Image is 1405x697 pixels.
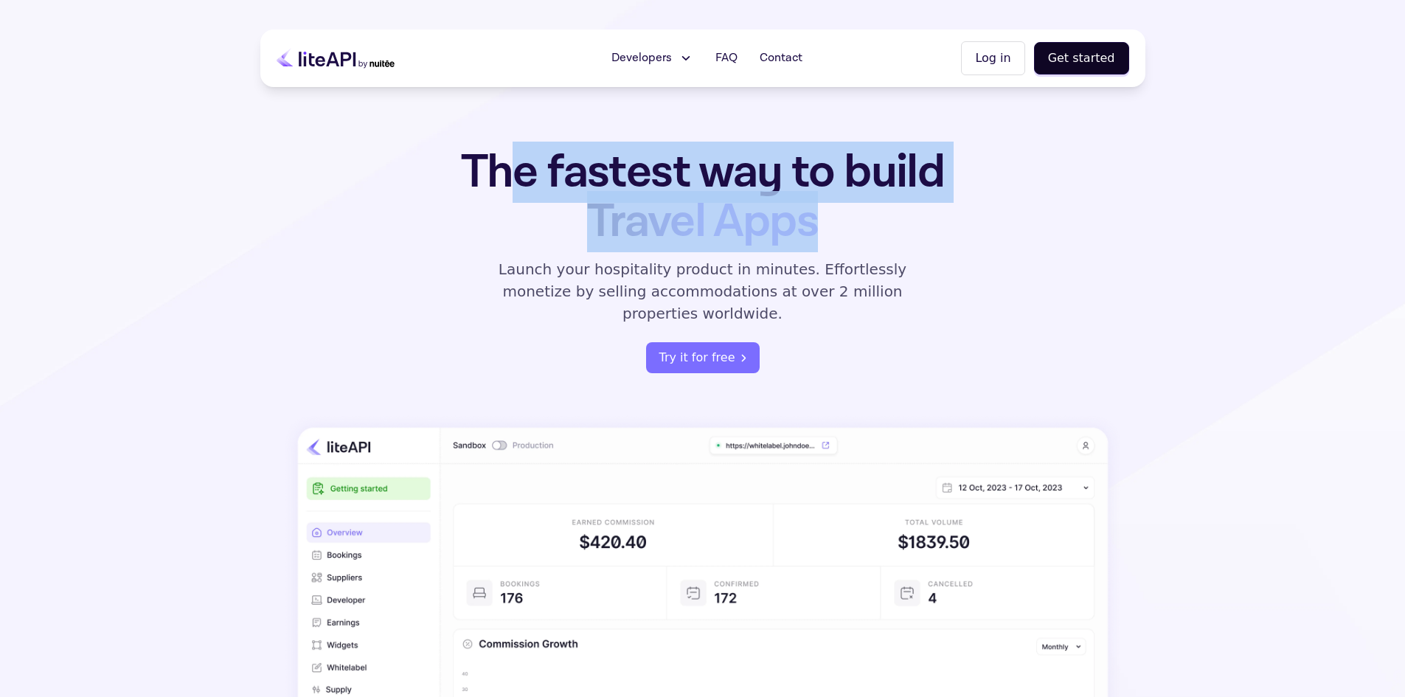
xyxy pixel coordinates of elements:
[715,49,738,67] span: FAQ
[414,148,991,246] h1: The fastest way to build
[751,44,811,73] a: Contact
[760,49,802,67] span: Contact
[646,342,760,373] a: register
[611,49,672,67] span: Developers
[707,44,746,73] a: FAQ
[603,44,702,73] button: Developers
[961,41,1024,75] button: Log in
[1034,42,1129,74] button: Get started
[482,258,924,325] p: Launch your hospitality product in minutes. Effortlessly monetize by selling accommodations at ov...
[646,342,760,373] button: Try it for free
[587,191,818,252] span: Travel Apps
